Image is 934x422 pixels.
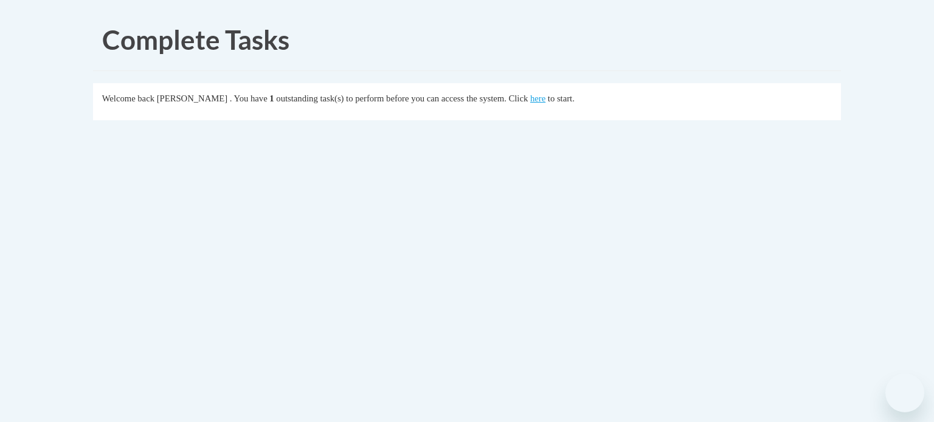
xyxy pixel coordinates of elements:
span: Complete Tasks [102,24,289,55]
span: . You have [230,94,268,103]
span: to start. [548,94,575,103]
iframe: Button to launch messaging window [885,373,924,412]
span: outstanding task(s) to perform before you can access the system. Click [276,94,528,103]
a: here [530,94,545,103]
span: 1 [269,94,274,103]
span: Welcome back [102,94,154,103]
span: [PERSON_NAME] [157,94,227,103]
